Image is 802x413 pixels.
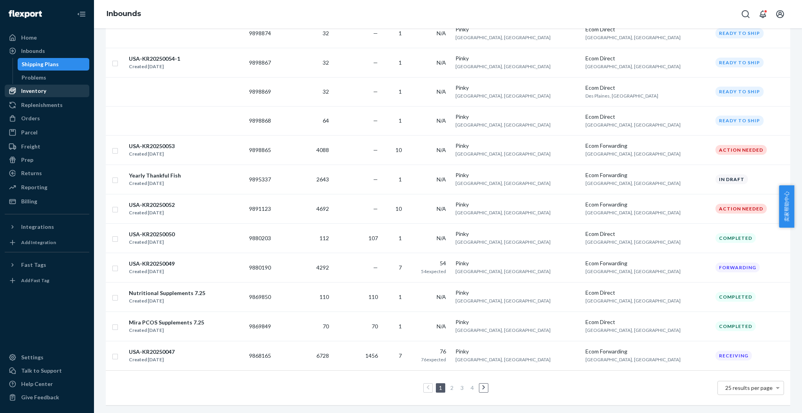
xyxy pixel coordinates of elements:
[455,171,579,179] div: Pinky
[455,151,551,157] span: [GEOGRAPHIC_DATA], [GEOGRAPHIC_DATA]
[5,195,89,208] a: Billing
[455,230,579,238] div: Pinky
[585,93,658,99] span: Des Plaines, [GEOGRAPHIC_DATA]
[21,353,43,361] div: Settings
[715,28,764,38] div: Ready to ship
[129,142,175,150] div: USA-KR20250053
[246,223,282,253] td: 9880203
[129,356,175,364] div: Created [DATE]
[21,156,33,164] div: Prep
[5,391,89,404] button: Give Feedback
[585,122,681,128] span: [GEOGRAPHIC_DATA], [GEOGRAPHIC_DATA]
[725,384,773,391] span: 25 results per page
[585,151,681,157] span: [GEOGRAPHIC_DATA], [GEOGRAPHIC_DATA]
[18,58,90,71] a: Shipping Plans
[455,298,551,304] span: [GEOGRAPHIC_DATA], [GEOGRAPHIC_DATA]
[396,205,402,212] span: 10
[585,34,681,40] span: [GEOGRAPHIC_DATA], [GEOGRAPHIC_DATA]
[715,145,767,155] div: Action Needed
[21,34,37,42] div: Home
[585,357,681,362] span: [GEOGRAPHIC_DATA], [GEOGRAPHIC_DATA]
[21,87,46,95] div: Inventory
[373,147,378,153] span: —
[21,277,49,284] div: Add Fast Tag
[246,19,282,48] td: 9898874
[585,239,681,245] span: [GEOGRAPHIC_DATA], [GEOGRAPHIC_DATA]
[437,59,446,66] span: N/A
[5,31,89,44] a: Home
[246,48,282,77] td: 9898867
[21,380,53,388] div: Help Center
[715,233,756,243] div: Completed
[455,357,551,362] span: [GEOGRAPHIC_DATA], [GEOGRAPHIC_DATA]
[455,268,551,274] span: [GEOGRAPHIC_DATA], [GEOGRAPHIC_DATA]
[715,174,748,184] div: In draft
[715,292,756,302] div: Completed
[129,260,175,268] div: USA-KR20250049
[320,293,329,300] span: 110
[585,25,709,33] div: Ecom Direct
[246,135,282,165] td: 9898865
[421,268,446,274] span: 54 expected
[779,185,794,228] span: 卖家帮助中心
[246,77,282,106] td: 9898869
[129,179,181,187] div: Created [DATE]
[585,268,681,274] span: [GEOGRAPHIC_DATA], [GEOGRAPHIC_DATA]
[585,210,681,216] span: [GEOGRAPHIC_DATA], [GEOGRAPHIC_DATA]
[5,154,89,166] a: Prep
[323,117,329,124] span: 64
[399,176,402,183] span: 1
[437,384,444,391] a: Page 1 is your current page
[246,282,282,312] td: 9869850
[455,122,551,128] span: [GEOGRAPHIC_DATA], [GEOGRAPHIC_DATA]
[22,60,59,68] div: Shipping Plans
[373,59,378,66] span: —
[455,210,551,216] span: [GEOGRAPHIC_DATA], [GEOGRAPHIC_DATA]
[399,59,402,66] span: 1
[455,201,579,208] div: Pinky
[373,176,378,183] span: —
[715,351,752,360] div: Receiving
[129,326,204,334] div: Created [DATE]
[21,129,38,136] div: Parcel
[455,54,579,62] div: Pinky
[715,116,764,125] div: Ready to ship
[21,223,54,231] div: Integrations
[399,117,402,124] span: 1
[455,239,551,245] span: [GEOGRAPHIC_DATA], [GEOGRAPHIC_DATA]
[5,378,89,390] a: Help Center
[323,59,329,66] span: 32
[21,261,46,269] div: Fast Tags
[21,47,45,55] div: Inbounds
[399,235,402,241] span: 1
[585,180,681,186] span: [GEOGRAPHIC_DATA], [GEOGRAPHIC_DATA]
[585,54,709,62] div: Ecom Direct
[585,348,709,355] div: Ecom Forwarding
[129,297,205,305] div: Created [DATE]
[316,147,329,153] span: 4088
[585,259,709,267] div: Ecom Forwarding
[372,323,378,330] span: 70
[373,30,378,36] span: —
[129,172,181,179] div: Yearly Thankful Fish
[437,88,446,95] span: N/A
[455,142,579,150] div: Pinky
[585,318,709,326] div: Ecom Direct
[455,289,579,297] div: Pinky
[5,126,89,139] a: Parcel
[246,312,282,341] td: 9869849
[5,167,89,179] a: Returns
[323,30,329,36] span: 32
[449,384,455,391] a: Page 2
[715,263,760,272] div: Forwarding
[129,230,175,238] div: USA-KR20250050
[5,85,89,97] a: Inventory
[772,6,788,22] button: Open account menu
[455,63,551,69] span: [GEOGRAPHIC_DATA], [GEOGRAPHIC_DATA]
[399,88,402,95] span: 1
[755,6,771,22] button: Open notifications
[585,84,709,92] div: Ecom Direct
[129,319,204,326] div: Mira PCOS Supplements 7.25
[437,235,446,241] span: N/A
[22,74,46,82] div: Problems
